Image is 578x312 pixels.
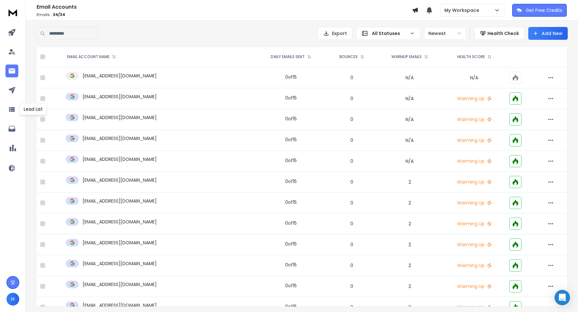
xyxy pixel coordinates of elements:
[285,74,297,80] div: 0 of 15
[285,116,297,122] div: 0 of 15
[83,177,157,183] p: [EMAIL_ADDRESS][DOMAIN_NAME]
[83,219,157,225] p: [EMAIL_ADDRESS][DOMAIN_NAME]
[526,7,562,13] p: Get Free Credits
[331,200,372,206] p: 0
[83,302,157,308] p: [EMAIL_ADDRESS][DOMAIN_NAME]
[83,93,157,100] p: [EMAIL_ADDRESS][DOMAIN_NAME]
[512,4,567,17] button: Get Free Credits
[285,241,297,247] div: 0 of 15
[331,116,372,123] p: 0
[83,135,157,142] p: [EMAIL_ADDRESS][DOMAIN_NAME]
[391,54,422,59] p: WARMUP EMAILS
[53,12,65,17] span: 34 / 34
[331,304,372,310] p: 0
[83,260,157,267] p: [EMAIL_ADDRESS][DOMAIN_NAME]
[67,54,116,59] div: EMAIL ACCOUNT NAME
[331,74,372,81] p: 0
[447,283,502,290] p: Warming Up
[447,241,502,248] p: Warming Up
[376,193,443,213] td: 2
[376,234,443,255] td: 2
[331,283,372,290] p: 0
[285,95,297,101] div: 0 of 15
[285,262,297,268] div: 0 of 15
[376,130,443,151] td: N/A
[444,7,482,13] p: My Workspace
[555,290,570,305] div: Open Intercom Messenger
[447,116,502,123] p: Warming Up
[447,137,502,143] p: Warming Up
[447,179,502,185] p: Warming Up
[83,198,157,204] p: [EMAIL_ADDRESS][DOMAIN_NAME]
[37,12,412,17] p: Emails :
[376,213,443,234] td: 2
[318,27,352,40] button: Export
[331,95,372,102] p: 0
[6,6,19,18] img: logo
[528,27,568,40] button: Add New
[331,221,372,227] p: 0
[339,54,358,59] p: BOUNCES
[457,54,485,59] p: HEALTH SCORE
[447,158,502,164] p: Warming Up
[376,151,443,172] td: N/A
[285,282,297,289] div: 0 of 15
[487,30,519,37] p: Health Check
[447,74,502,81] p: N/A
[285,157,297,164] div: 0 of 15
[447,304,502,310] p: Warming Up
[6,293,19,306] button: H
[83,239,157,246] p: [EMAIL_ADDRESS][DOMAIN_NAME]
[447,200,502,206] p: Warming Up
[447,95,502,102] p: Warming Up
[372,30,407,37] p: All Statuses
[447,221,502,227] p: Warming Up
[83,156,157,162] p: [EMAIL_ADDRESS][DOMAIN_NAME]
[376,88,443,109] td: N/A
[474,27,524,40] button: Health Check
[331,262,372,269] p: 0
[285,178,297,185] div: 0 of 15
[376,172,443,193] td: 2
[285,136,297,143] div: 0 of 15
[37,3,412,11] h1: Email Accounts
[376,67,443,88] td: N/A
[331,158,372,164] p: 0
[376,255,443,276] td: 2
[20,103,47,115] div: Lead List
[83,281,157,288] p: [EMAIL_ADDRESS][DOMAIN_NAME]
[83,73,157,79] p: [EMAIL_ADDRESS][DOMAIN_NAME]
[331,241,372,248] p: 0
[376,109,443,130] td: N/A
[376,276,443,297] td: 2
[285,220,297,226] div: 0 of 15
[271,54,305,59] p: DAILY EMAILS SENT
[447,262,502,269] p: Warming Up
[424,27,466,40] button: Newest
[285,199,297,205] div: 0 of 15
[331,179,372,185] p: 0
[331,137,372,143] p: 0
[83,114,157,121] p: [EMAIL_ADDRESS][DOMAIN_NAME]
[285,303,297,310] div: 0 of 15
